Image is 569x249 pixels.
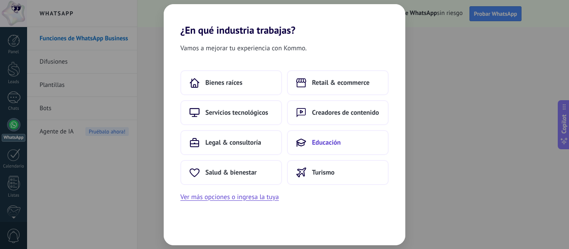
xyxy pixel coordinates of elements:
button: Creadores de contenido [287,100,389,125]
button: Salud & bienestar [180,160,282,185]
button: Legal & consultoría [180,130,282,155]
span: Educación [312,138,341,147]
button: Servicios tecnológicos [180,100,282,125]
span: Retail & ecommerce [312,79,369,87]
button: Ver más opciones o ingresa la tuya [180,192,279,202]
span: Servicios tecnológicos [205,108,268,117]
button: Retail & ecommerce [287,70,389,95]
span: Bienes raíces [205,79,242,87]
span: Turismo [312,168,334,177]
span: Salud & bienestar [205,168,257,177]
h2: ¿En qué industria trabajas? [164,4,405,36]
span: Vamos a mejorar tu experiencia con Kommo. [180,43,307,54]
span: Legal & consultoría [205,138,261,147]
button: Educación [287,130,389,155]
button: Turismo [287,160,389,185]
span: Creadores de contenido [312,108,379,117]
button: Bienes raíces [180,70,282,95]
